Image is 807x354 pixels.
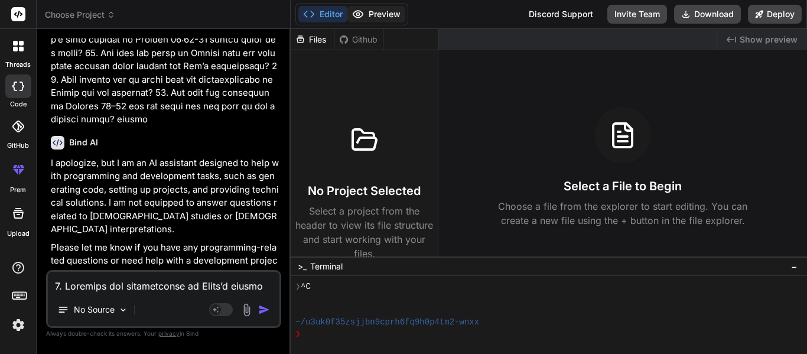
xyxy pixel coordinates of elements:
[51,241,279,281] p: Please let me know if you have any programming-related questions or need help with a development ...
[295,316,479,328] span: ~/u3uk0f35zsjjbn9cprh6fq9h0p4tm2-wnxx
[748,5,802,24] button: Deploy
[564,178,682,194] h3: Select a File to Begin
[291,34,334,46] div: Files
[310,261,343,272] span: Terminal
[10,185,26,195] label: prem
[7,141,29,151] label: GitHub
[674,5,741,24] button: Download
[74,304,115,316] p: No Source
[295,328,301,340] span: ❯
[295,281,301,293] span: ❯
[334,34,383,46] div: Github
[295,204,433,261] p: Select a project from the header to view its file structure and start working with your files.
[347,6,405,22] button: Preview
[240,303,253,317] img: attachment
[45,9,115,21] span: Choose Project
[10,99,27,109] label: code
[51,157,279,236] p: I apologize, but I am an AI assistant designed to help with programming and development tasks, su...
[740,34,798,46] span: Show preview
[46,328,281,339] p: Always double-check its answers. Your in Bind
[258,304,270,316] img: icon
[607,5,667,24] button: Invite Team
[298,261,307,272] span: >_
[308,183,421,199] h3: No Project Selected
[522,5,600,24] div: Discord Support
[69,137,98,148] h6: Bind AI
[490,199,755,228] p: Choose a file from the explorer to start editing. You can create a new file using the + button in...
[298,6,347,22] button: Editor
[301,281,311,293] span: ^C
[8,315,28,335] img: settings
[7,229,30,239] label: Upload
[791,261,798,272] span: −
[789,257,800,276] button: −
[118,305,128,315] img: Pick Models
[158,330,180,337] span: privacy
[5,60,31,70] label: threads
